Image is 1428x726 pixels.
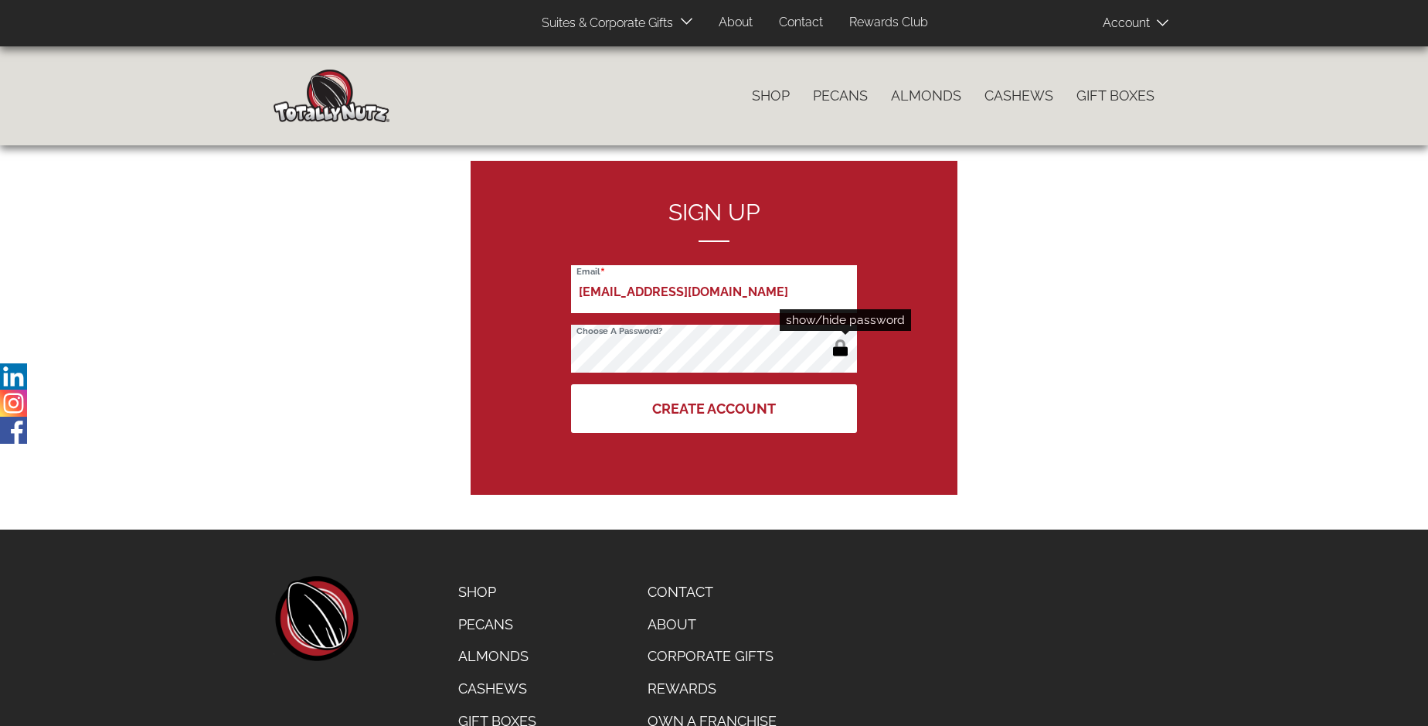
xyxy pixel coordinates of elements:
[571,384,857,433] button: Create Account
[636,640,788,673] a: Corporate Gifts
[274,70,389,122] img: Home
[707,8,764,38] a: About
[571,265,857,313] input: Email
[973,80,1065,112] a: Cashews
[447,673,548,705] a: Cashews
[447,576,548,608] a: Shop
[636,673,788,705] a: Rewards
[838,8,940,38] a: Rewards Club
[801,80,879,112] a: Pecans
[636,576,788,608] a: Contact
[1065,80,1166,112] a: Gift Boxes
[767,8,835,38] a: Contact
[879,80,973,112] a: Almonds
[530,9,678,39] a: Suites & Corporate Gifts
[447,608,548,641] a: Pecans
[274,576,359,661] a: home
[780,309,911,331] div: show/hide password
[447,640,548,673] a: Almonds
[571,199,857,242] h2: Sign up
[740,80,801,112] a: Shop
[636,608,788,641] a: About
